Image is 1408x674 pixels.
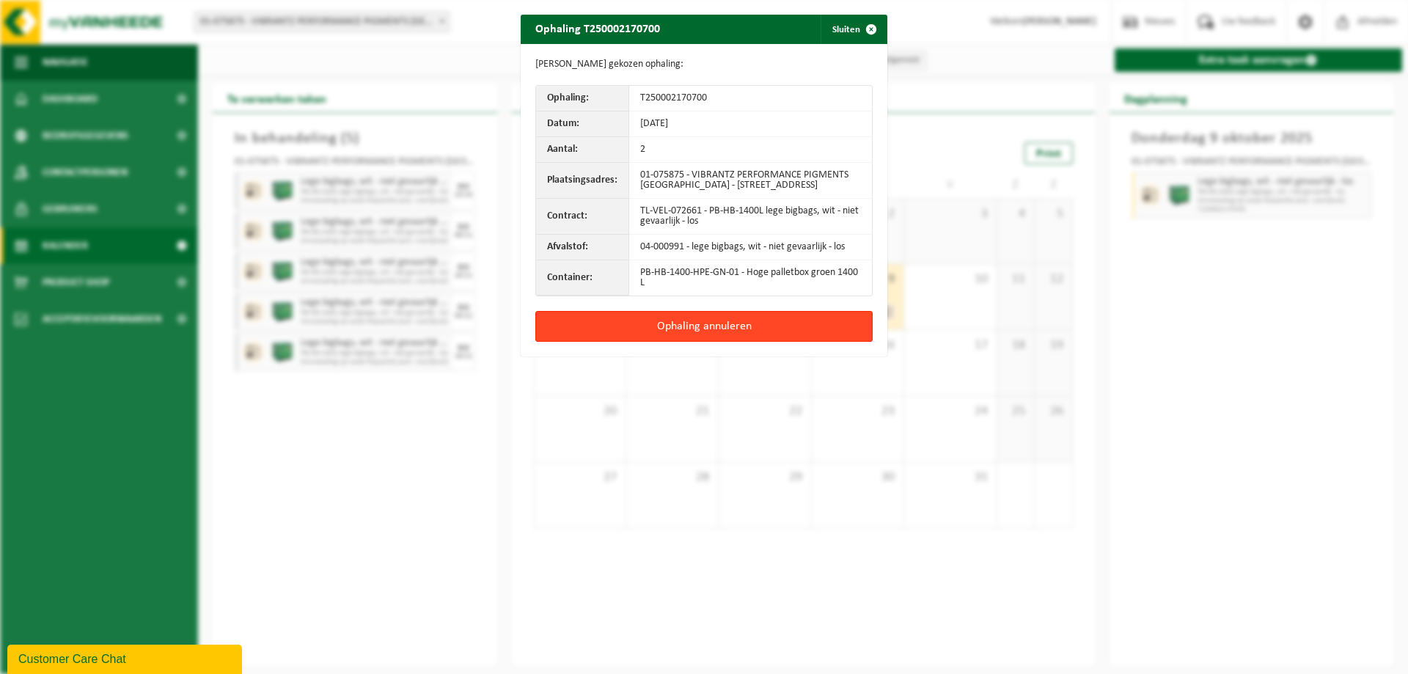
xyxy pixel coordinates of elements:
[536,199,629,235] th: Contract:
[536,137,629,163] th: Aantal:
[536,86,629,111] th: Ophaling:
[821,15,886,44] button: Sluiten
[536,235,629,260] th: Afvalstof:
[521,15,675,43] h2: Ophaling T250002170700
[535,311,873,342] button: Ophaling annuleren
[629,260,872,296] td: PB-HB-1400-HPE-GN-01 - Hoge palletbox groen 1400 L
[536,260,629,296] th: Container:
[629,199,872,235] td: TL-VEL-072661 - PB-HB-1400L lege bigbags, wit - niet gevaarlijk - los
[629,86,872,111] td: T250002170700
[535,59,873,70] p: [PERSON_NAME] gekozen ophaling:
[536,111,629,137] th: Datum:
[629,235,872,260] td: 04-000991 - lege bigbags, wit - niet gevaarlijk - los
[536,163,629,199] th: Plaatsingsadres:
[7,642,245,674] iframe: chat widget
[629,111,872,137] td: [DATE]
[629,137,872,163] td: 2
[629,163,872,199] td: 01-075875 - VIBRANTZ PERFORMANCE PIGMENTS [GEOGRAPHIC_DATA] - [STREET_ADDRESS]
